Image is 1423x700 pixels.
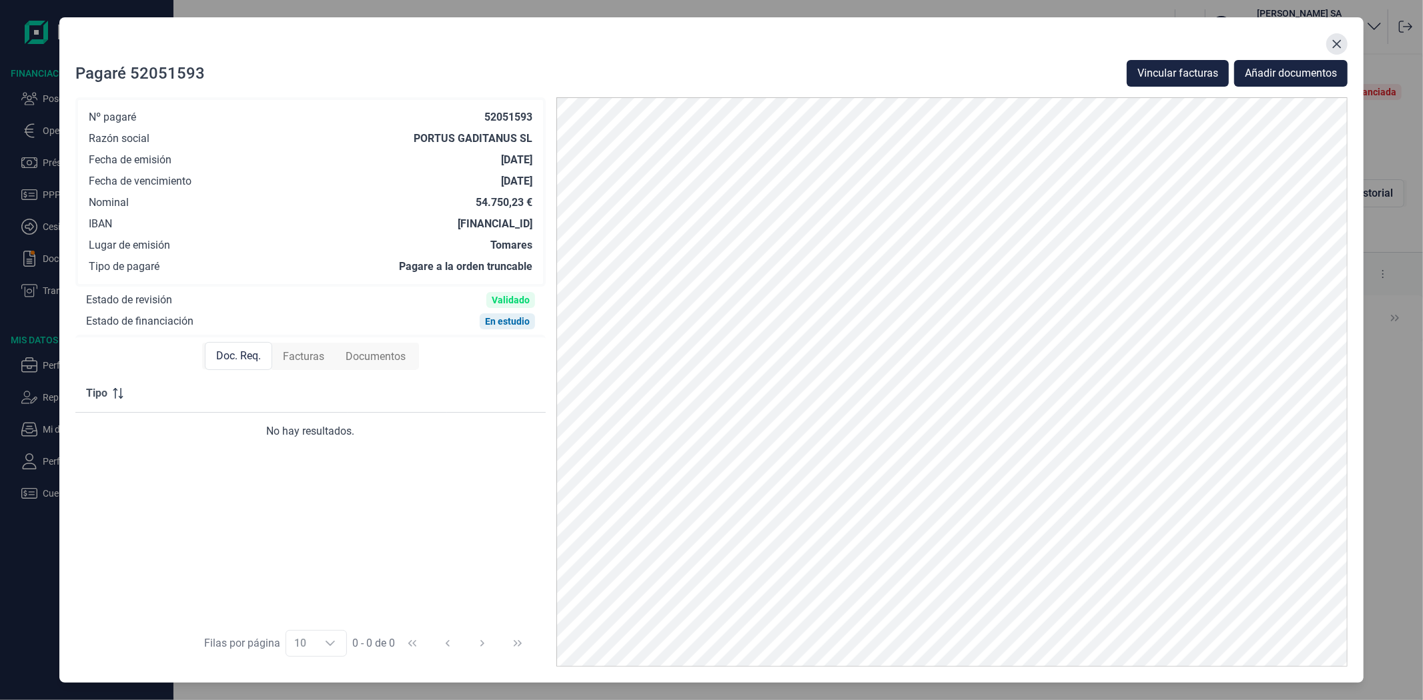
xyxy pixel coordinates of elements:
[484,111,532,124] div: 52051593
[89,196,129,209] div: Nominal
[272,343,335,370] div: Facturas
[556,97,1348,667] img: PDF Viewer
[86,385,107,401] span: Tipo
[466,627,498,659] button: Next Page
[204,635,280,651] div: Filas por página
[396,627,428,659] button: First Page
[205,342,272,370] div: Doc. Req.
[335,343,416,370] div: Documentos
[75,63,205,84] div: Pagaré 52051593
[399,260,532,273] div: Pagare a la orden truncable
[432,627,464,659] button: Previous Page
[1137,65,1218,81] span: Vincular facturas
[1326,33,1348,55] button: Close
[89,111,136,124] div: Nº pagaré
[346,349,406,365] span: Documentos
[502,627,534,659] button: Last Page
[283,349,324,365] span: Facturas
[314,631,346,656] div: Choose
[485,316,530,327] div: En estudio
[216,348,261,364] span: Doc. Req.
[1127,60,1229,87] button: Vincular facturas
[1234,60,1348,87] button: Añadir documentos
[414,132,532,145] div: PORTUS GADITANUS SL
[501,175,532,188] div: [DATE]
[492,295,530,305] div: Validado
[86,293,172,307] div: Estado de revisión
[501,153,532,167] div: [DATE]
[490,239,532,252] div: Tomares
[1245,65,1337,81] span: Añadir documentos
[86,423,535,439] div: No hay resultados.
[89,132,149,145] div: Razón social
[89,217,112,231] div: IBAN
[89,260,159,273] div: Tipo de pagaré
[89,153,171,167] div: Fecha de emisión
[86,315,193,328] div: Estado de financiación
[476,196,532,209] div: 54.750,23 €
[352,638,395,649] span: 0 - 0 de 0
[89,175,191,188] div: Fecha de vencimiento
[458,217,532,231] div: [FINANCIAL_ID]
[89,239,170,252] div: Lugar de emisión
